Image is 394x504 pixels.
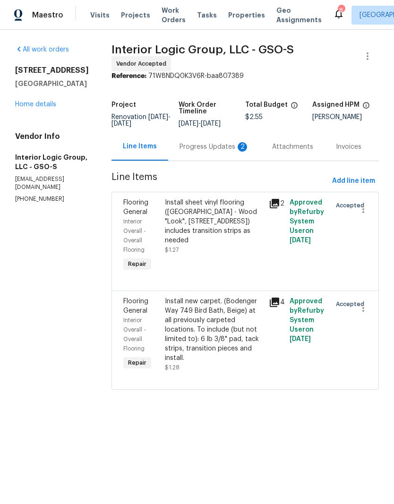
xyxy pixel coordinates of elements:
span: $1.28 [165,365,180,370]
div: Progress Updates [180,142,249,152]
h5: [GEOGRAPHIC_DATA] [15,79,89,88]
span: Accepted [336,201,368,210]
span: Repair [124,259,150,269]
span: Add line item [332,175,375,187]
span: Flooring General [123,298,148,314]
h4: Vendor Info [15,132,89,141]
div: 4 [269,297,284,308]
span: Repair [124,358,150,367]
button: Add line item [328,172,379,190]
div: Line Items [123,142,157,151]
span: Projects [121,10,150,20]
span: Vendor Accepted [116,59,170,68]
h5: Assigned HPM [312,102,360,108]
span: - [111,114,171,127]
p: [EMAIL_ADDRESS][DOMAIN_NAME] [15,175,89,191]
span: [DATE] [201,120,221,127]
span: Properties [228,10,265,20]
span: Approved by Refurby System User on [290,298,324,342]
div: 2 [269,198,284,209]
span: Interior Logic Group, LLC - GSO-S [111,44,294,55]
span: Geo Assignments [276,6,322,25]
div: Install new carpet. (Bodenger Way 749 Bird Bath, Beige) at all previously carpeted locations. To ... [165,297,263,363]
span: Interior Overall - Overall Flooring [123,219,146,253]
span: [DATE] [290,336,311,342]
h5: Interior Logic Group, LLC - GSO-S [15,153,89,171]
span: Line Items [111,172,328,190]
div: 8 [338,6,344,15]
span: $1.27 [165,247,179,253]
span: Renovation [111,114,171,127]
h2: [STREET_ADDRESS] [15,66,89,75]
span: [DATE] [148,114,168,120]
span: Work Orders [162,6,186,25]
div: [PERSON_NAME] [312,114,379,120]
span: The hpm assigned to this work order. [362,102,370,114]
span: The total cost of line items that have been proposed by Opendoor. This sum includes line items th... [291,102,298,114]
span: [DATE] [290,237,311,244]
div: Attachments [272,142,313,152]
h5: Project [111,102,136,108]
span: Flooring General [123,199,148,215]
div: Install sheet vinyl flooring ([GEOGRAPHIC_DATA] - Wood "Look", [STREET_ADDRESS]) includes transit... [165,198,263,245]
span: Interior Overall - Overall Flooring [123,317,146,351]
span: Tasks [197,12,217,18]
span: Visits [90,10,110,20]
div: 71W8NDQ0K3V6R-baa807389 [111,71,379,81]
span: Approved by Refurby System User on [290,199,324,244]
b: Reference: [111,73,146,79]
a: All work orders [15,46,69,53]
span: Maestro [32,10,63,20]
span: [DATE] [179,120,198,127]
a: Home details [15,101,56,108]
div: Invoices [336,142,361,152]
span: Accepted [336,299,368,309]
h5: Work Order Timeline [179,102,246,115]
span: - [179,120,221,127]
h5: Total Budget [245,102,288,108]
div: 2 [238,142,247,152]
span: [DATE] [111,120,131,127]
span: $2.55 [245,114,263,120]
p: [PHONE_NUMBER] [15,195,89,203]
